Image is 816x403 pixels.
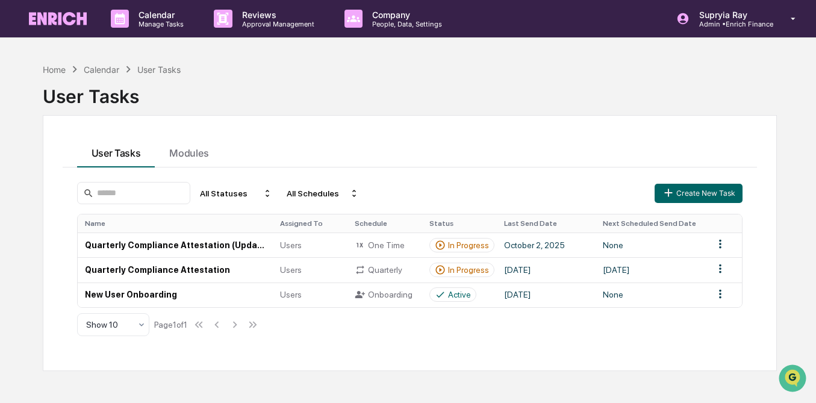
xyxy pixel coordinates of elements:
[448,290,471,299] div: Active
[7,209,83,231] a: 🖐️Preclearance
[12,152,31,172] img: Supryia Ray
[232,10,320,20] p: Reviews
[137,64,181,75] div: User Tasks
[12,215,22,225] div: 🖐️
[280,290,302,299] span: Users
[87,215,97,225] div: 🗄️
[205,96,219,110] button: Start new chat
[29,12,87,25] img: logo
[41,104,157,114] div: We're offline, we'll be back soon
[777,363,810,396] iframe: Open customer support
[43,64,66,75] div: Home
[363,10,448,20] p: Company
[78,214,273,233] th: Name
[195,184,277,203] div: All Statuses
[43,76,777,107] div: User Tasks
[690,10,773,20] p: Supryia Ray
[83,164,87,173] span: •
[347,214,422,233] th: Schedule
[24,237,76,249] span: Data Lookup
[355,264,415,275] div: Quarterly
[154,320,187,330] div: Page 1 of 1
[78,233,273,257] td: Quarterly Compliance Attestation (Updated)
[448,240,489,250] div: In Progress
[280,265,302,275] span: Users
[37,164,81,173] span: Supryia Ray
[655,184,743,203] button: Create New Task
[187,131,219,146] button: See all
[84,64,119,75] div: Calendar
[355,289,415,300] div: Onboarding
[129,10,190,20] p: Calendar
[280,240,302,250] span: Users
[282,184,364,203] div: All Schedules
[497,283,596,307] td: [DATE]
[690,20,773,28] p: Admin • Enrich Finance
[497,233,596,257] td: October 2, 2025
[41,92,198,104] div: Start new chat
[24,214,78,226] span: Preclearance
[120,266,146,275] span: Pylon
[129,20,190,28] p: Manage Tasks
[596,214,706,233] th: Next Scheduled Send Date
[448,265,489,275] div: In Progress
[497,257,596,282] td: [DATE]
[12,25,219,45] p: How can we help?
[155,135,223,167] button: Modules
[7,232,81,254] a: 🔎Data Lookup
[99,214,149,226] span: Attestations
[355,240,415,251] div: One Time
[85,266,146,275] a: Powered byPylon
[363,20,448,28] p: People, Data, Settings
[78,257,273,282] td: Quarterly Compliance Attestation
[78,283,273,307] td: New User Onboarding
[90,164,114,173] span: [DATE]
[596,257,706,282] td: [DATE]
[12,238,22,248] div: 🔎
[273,214,347,233] th: Assigned To
[83,209,154,231] a: 🗄️Attestations
[497,214,596,233] th: Last Send Date
[77,135,155,167] button: User Tasks
[12,134,81,143] div: Past conversations
[12,92,34,114] img: 1746055101610-c473b297-6a78-478c-a979-82029cc54cd1
[596,233,706,257] td: None
[422,214,497,233] th: Status
[596,283,706,307] td: None
[232,20,320,28] p: Approval Management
